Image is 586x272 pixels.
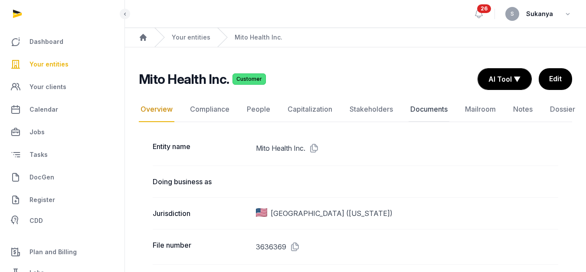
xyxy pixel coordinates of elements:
span: Your clients [29,82,66,92]
a: Notes [511,97,534,122]
a: Dossier [548,97,577,122]
a: Dashboard [7,31,118,52]
a: Plan and Billing [7,242,118,262]
span: Jobs [29,127,45,137]
span: DocGen [29,172,54,182]
nav: Tabs [139,97,572,122]
a: Mito Health Inc. [235,33,282,42]
a: Edit [539,68,572,90]
dt: Jurisdiction [153,208,249,219]
a: Overview [139,97,174,122]
span: Plan and Billing [29,247,77,257]
a: Stakeholders [348,97,395,122]
span: Calendar [29,104,58,115]
a: Tasks [7,144,118,165]
a: Jobs [7,122,118,143]
a: Documents [409,97,449,122]
dt: Doing business as [153,176,249,187]
a: CDD [7,212,118,229]
dt: Entity name [153,141,249,155]
a: DocGen [7,167,118,188]
a: Mailroom [463,97,498,122]
span: Dashboard [29,36,63,47]
span: CDD [29,216,43,226]
a: People [245,97,272,122]
button: S [505,7,519,21]
span: S [511,11,514,17]
span: Register [29,195,55,205]
dd: Mito Health Inc. [256,141,558,155]
span: Your entities [29,59,69,70]
a: Your clients [7,76,118,97]
a: Your entities [172,33,210,42]
dd: 3636369 [256,240,558,254]
span: Customer [232,73,266,85]
span: 26 [477,4,491,13]
span: Sukanya [526,9,553,19]
nav: Breadcrumb [125,28,586,47]
span: [GEOGRAPHIC_DATA] ([US_STATE]) [271,208,393,219]
a: Capitalization [286,97,334,122]
a: Calendar [7,99,118,120]
h2: Mito Health Inc. [139,71,229,87]
a: Your entities [7,54,118,75]
dt: File number [153,240,249,254]
a: Register [7,189,118,210]
a: Compliance [188,97,231,122]
span: Tasks [29,149,48,160]
button: AI Tool ▼ [478,69,531,90]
